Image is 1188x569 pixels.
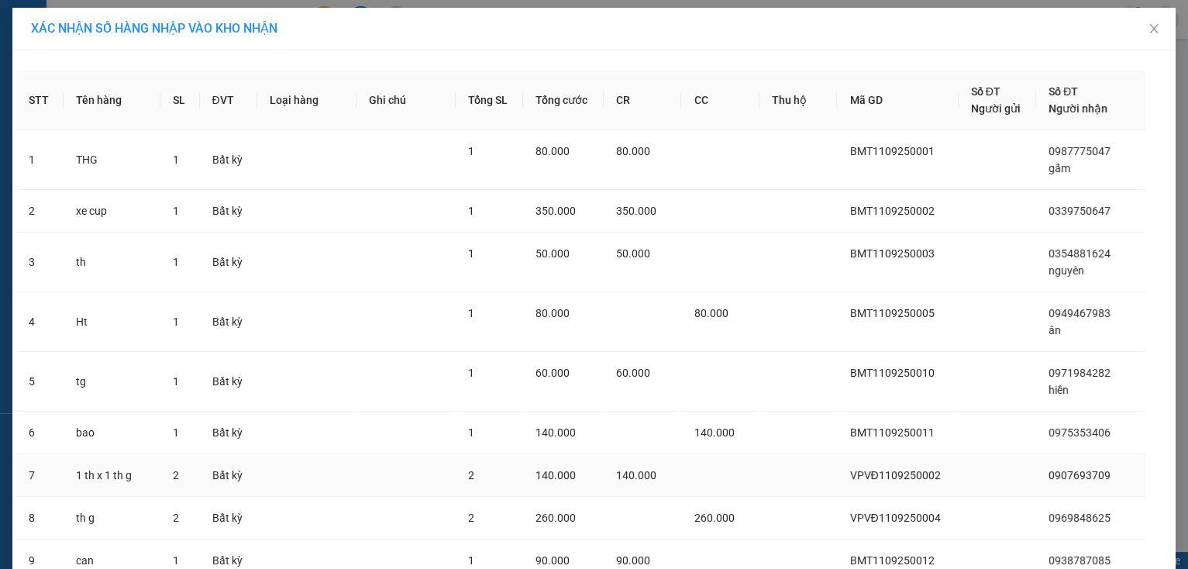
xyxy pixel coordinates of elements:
[1132,8,1176,51] button: Close
[1049,205,1111,217] span: 0339750647
[468,426,474,439] span: 1
[16,190,64,233] td: 2
[468,247,474,260] span: 1
[1049,384,1069,396] span: hiền
[849,145,934,157] span: BMT1109250001
[1049,426,1111,439] span: 0975353406
[173,316,179,328] span: 1
[1049,512,1111,524] span: 0969848625
[681,71,759,130] th: CC
[64,497,161,540] td: th g
[200,412,257,454] td: Bất kỳ
[849,554,934,567] span: BMT1109250012
[616,469,656,481] span: 140.000
[173,205,179,217] span: 1
[200,71,257,130] th: ĐVT
[535,512,576,524] span: 260.000
[16,130,64,190] td: 1
[971,85,1000,98] span: Số ĐT
[173,469,179,481] span: 2
[616,205,656,217] span: 350.000
[616,554,650,567] span: 90.000
[64,190,161,233] td: xe cup
[257,71,356,130] th: Loại hàng
[1049,469,1111,481] span: 0907693709
[64,71,161,130] th: Tên hàng
[16,71,64,130] th: STT
[16,454,64,497] td: 7
[694,426,734,439] span: 140.000
[64,130,161,190] td: THG
[468,554,474,567] span: 1
[1148,22,1160,35] span: close
[468,205,474,217] span: 1
[535,205,576,217] span: 350.000
[1049,247,1111,260] span: 0354881624
[64,233,161,292] td: th
[468,367,474,379] span: 1
[173,426,179,439] span: 1
[200,352,257,412] td: Bất kỳ
[173,512,179,524] span: 2
[849,307,934,319] span: BMT1109250005
[64,454,161,497] td: 1 th x 1 th g
[535,247,570,260] span: 50.000
[535,145,570,157] span: 80.000
[200,130,257,190] td: Bất kỳ
[535,469,576,481] span: 140.000
[694,512,734,524] span: 260.000
[356,71,456,130] th: Ghi chú
[971,102,1021,115] span: Người gửi
[535,307,570,319] span: 80.000
[16,292,64,352] td: 4
[200,454,257,497] td: Bất kỳ
[64,292,161,352] td: Ht
[1049,145,1111,157] span: 0987775047
[604,71,682,130] th: CR
[200,497,257,540] td: Bất kỳ
[849,426,934,439] span: BMT1109250011
[200,292,257,352] td: Bất kỳ
[523,71,604,130] th: Tổng cước
[849,247,934,260] span: BMT1109250003
[468,307,474,319] span: 1
[1049,162,1070,174] span: gấm
[16,412,64,454] td: 6
[16,352,64,412] td: 5
[64,412,161,454] td: bao
[200,190,257,233] td: Bất kỳ
[468,145,474,157] span: 1
[694,307,728,319] span: 80.000
[173,375,179,388] span: 1
[616,247,650,260] span: 50.000
[173,256,179,268] span: 1
[535,554,570,567] span: 90.000
[1049,324,1061,336] span: ân
[173,153,179,166] span: 1
[849,469,940,481] span: VPVĐ1109250002
[31,21,277,36] span: XÁC NHẬN SỐ HÀNG NHẬP VÀO KHO NHẬN
[849,367,934,379] span: BMT1109250010
[468,512,474,524] span: 2
[1049,102,1107,115] span: Người nhận
[1049,85,1078,98] span: Số ĐT
[200,233,257,292] td: Bất kỳ
[849,512,940,524] span: VPVĐ1109250004
[759,71,838,130] th: Thu hộ
[1049,307,1111,319] span: 0949467983
[616,145,650,157] span: 80.000
[160,71,199,130] th: SL
[16,497,64,540] td: 8
[849,205,934,217] span: BMT1109250002
[1049,554,1111,567] span: 0938787085
[1049,367,1111,379] span: 0971984282
[173,554,179,567] span: 1
[64,352,161,412] td: tg
[837,71,958,130] th: Mã GD
[535,367,570,379] span: 60.000
[16,233,64,292] td: 3
[468,469,474,481] span: 2
[1049,264,1084,277] span: nguyên
[616,367,650,379] span: 60.000
[456,71,523,130] th: Tổng SL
